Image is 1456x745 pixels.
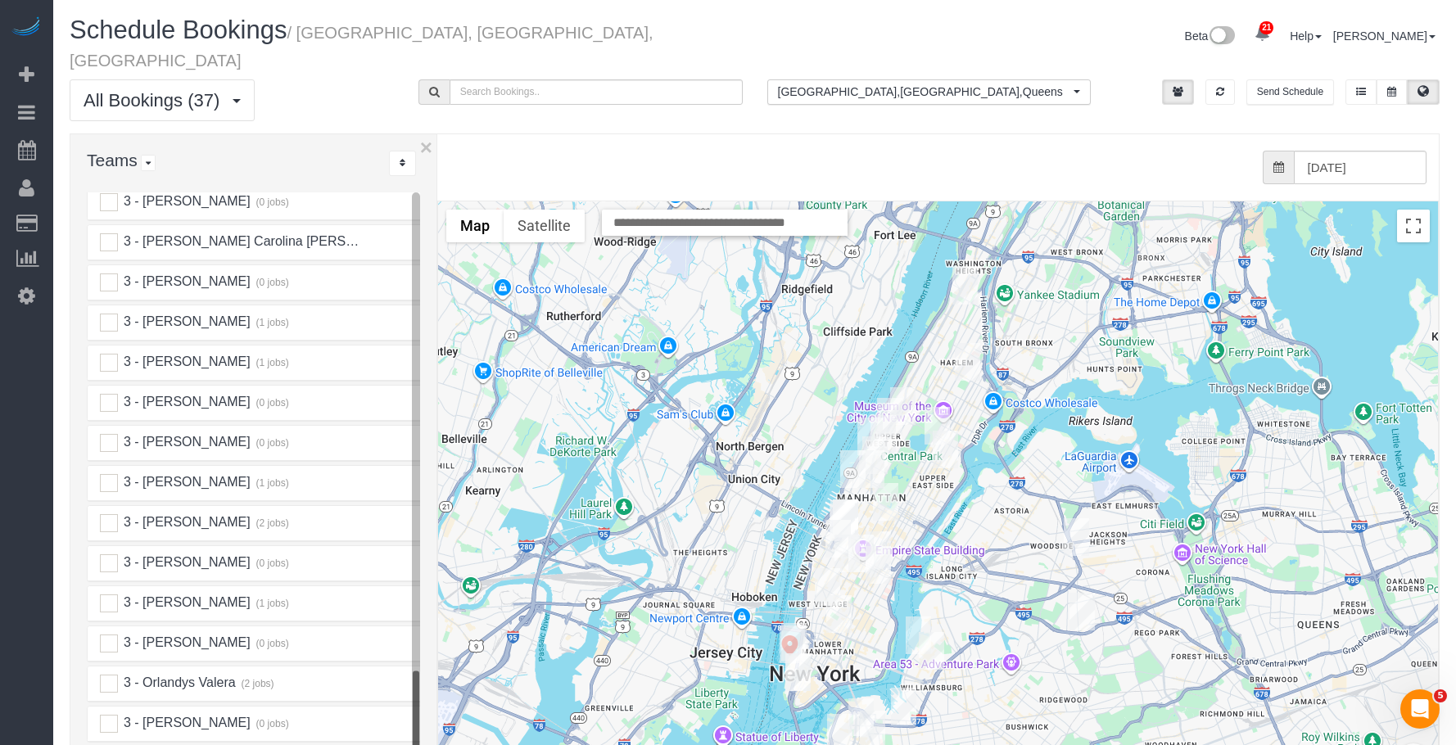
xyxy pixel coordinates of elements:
small: (0 jobs) [254,638,289,649]
div: 09/18/2025 1:00PM - Julia Bainbridge (Los Burritos Juarez - Owner) - 275 Park Ave, Apt. 4j, Brook... [891,688,916,725]
div: 09/18/2025 9:00AM - Paige Franzoi - 175 West 87th Street, Apt. 17b, New York, NY 10024 [877,398,902,436]
span: 3 - [PERSON_NAME] [121,555,250,569]
span: 3 - [PERSON_NAME] [121,395,250,409]
span: 3 - [PERSON_NAME] [121,274,250,288]
span: 3 - [PERSON_NAME] [121,595,250,609]
small: (2 jobs) [239,678,274,689]
span: 3 - [PERSON_NAME] [121,475,250,489]
small: (0 jobs) [254,437,289,449]
small: (1 jobs) [254,357,289,368]
div: 09/18/2025 9:00AM - Weston Litz - 145 West 79th Street, Apt.4b, New York, NY 10024 [870,415,896,453]
span: 3 - [PERSON_NAME] [121,515,250,529]
a: 21 [1246,16,1278,52]
small: / [GEOGRAPHIC_DATA], [GEOGRAPHIC_DATA], [GEOGRAPHIC_DATA] [70,24,653,70]
button: Toggle fullscreen view [1397,210,1430,242]
div: 09/18/2025 11:00AM - Max Loflin (Executive Chef at Thyme Bar) - 18 East 125th Street, Apt. 2, New... [955,343,980,381]
div: 09/18/2025 11:00AM - John Healey (Zoho) - 350 West 37th Street, Apt. 6d, New York, NY 10018 [830,503,855,541]
input: Date [1294,151,1427,184]
button: × [420,137,432,158]
span: 3 - [PERSON_NAME] [121,635,250,649]
div: 09/18/2025 9:00AM - Adriana Brown - 200 North End Avenue, Apt. 5j, New York, NY 10282 [780,625,805,663]
div: 09/18/2025 9:00AM - Yaneizy Castillo (Mortar Group) - 346 Metropolitan Ave, 2nd Floor, Brooklyn, ... [919,632,944,670]
div: 09/18/2025 8:00AM - Mary Curtis - 305 East 86th Street, Apt 21bw, New York, NY 10028 [933,431,958,468]
a: Help [1290,29,1322,43]
small: (1 jobs) [254,317,289,328]
div: 09/18/2025 4:00PM - Chase Tralka - 111 West 94th Street, Apt. 2f, New York, NY 10025 [890,387,916,425]
div: 09/18/2025 7:00PM - Elaine Pugsley (Mythology) - 324 Lafayette Street, 2nd Floor, New York, NY 10012 [826,595,852,633]
div: 09/18/2025 2:00PM - Heena Sharma - 445 West 153rd Street, Apt. 4c, New York, NY 10031 [952,267,978,305]
div: 09/18/2025 11:00AM - Theodore Mahlum - 247 East 28th Street, Apt. 11e, New York, NY 10016 [866,546,891,584]
div: 09/18/2025 11:00AM - Alex Fluker - 17 W 54th Street, Apt. 10c, New York, NY 10019 [873,483,898,521]
small: (0 jobs) [254,196,289,208]
span: 3 - [PERSON_NAME] [121,314,250,328]
small: (0 jobs) [254,558,289,569]
i: Sort Teams [400,158,405,168]
div: 09/18/2025 3:00PM - Maggie Hayes - 55 North 5th Street, Apt.314e, Brooklyn, NY 11249 [906,616,931,654]
div: 09/18/2025 9:00AM - Kathryn Lovell - 111 Lawrence Street, Apt. 36k, Brooklyn, NY 11201 [848,698,874,736]
span: [GEOGRAPHIC_DATA] , [GEOGRAPHIC_DATA] , Queens [778,84,1070,100]
span: 21 [1259,21,1273,34]
div: 09/18/2025 9:00AM - Omar Chavez - 300 West 30th Street Apt. 15a, New York, NY 10001 [825,520,851,558]
button: Show satellite imagery [504,210,585,242]
span: 3 - Orlandys Valera [121,675,235,689]
div: 09/18/2025 1:00PM - Taline Ohannian - 100 West 26th Street, Apt. Phd, New York, NY 10001 [834,535,860,572]
small: (1 jobs) [254,598,289,609]
a: Beta [1185,29,1236,43]
div: 09/18/2025 10:00AM - Arthur Coppola - 57-15 69th Lane Apt 3, Maspeth, NY 11378 [1069,593,1095,630]
button: Send Schedule [1246,79,1334,105]
div: 09/18/2025 8:30AM - Campbell Chambers - 1 Christopher Street, Apt. 11g, New York, NY 10014 [815,568,840,606]
div: 09/18/2025 4:00PM - Julia Psitos (Hello Alfred - NYC Office) - 61 Broadway, 33rd Floor, New York,... [785,653,811,691]
span: Schedule Bookings [70,16,287,44]
div: 09/18/2025 3:00PM - Steven Mungovan - 300 North End Avenue, Apt. 14l, New York, NY 10282 [781,623,807,661]
span: 3 - [PERSON_NAME] [121,194,250,208]
small: (0 jobs) [254,277,289,288]
span: Teams [87,151,138,169]
div: 09/18/2025 10:00AM - Marc Aaron Takagaki - 20 West 64th Street, Apt. 9l, New York, NY 10023 [859,450,884,488]
span: All Bookings (37) [84,90,228,111]
img: Automaid Logo [10,16,43,39]
div: 09/18/2025 9:00AM - Maid Sailors - 333 West 39th Street, Suite. 405, New York, NY 10018 [833,499,858,537]
img: New interface [1208,26,1235,47]
iframe: Intercom live chat [1400,689,1440,729]
a: [PERSON_NAME] [1333,29,1436,43]
div: 09/18/2025 12:00PM - Leah Carter - 252 West 76 Street, Apt 4ab, New York, NY 10023 [857,418,883,455]
small: (2 jobs) [254,517,289,529]
div: 09/18/2025 2:00PM - Amy Purshouse - 150 East 34th Street, Apt. 3104, New York, NY 10016 [866,531,891,569]
div: 09/18/2025 8:00AM - Inbar Gal - 104 West 70th Street, Apt 4c, New York, NY 10023 [862,436,888,474]
small: (1 jobs) [254,477,289,489]
ol: All Locations [767,79,1092,105]
span: 3 - [PERSON_NAME] [121,435,250,449]
button: [GEOGRAPHIC_DATA],[GEOGRAPHIC_DATA],Queens [767,79,1092,105]
div: 09/18/2025 11:00AM - Giancarlo Alberti - 3520 Leverich Street, Apt C245, Jackson Heights, NY 11372 [1064,518,1089,556]
div: 09/18/2025 2:00PM - Sara Walker-Santana - 1192 Park Ave, Apt. 9a, New York, NY 10128 [925,407,950,445]
div: Liberty Luxe [780,635,838,693]
div: ... [389,151,416,176]
div: 09/18/2025 12:00PM - Maid Sailors - 351 West 38th Street, Apt. 4b, New York, NY 10018 [830,500,856,538]
div: 09/18/2025 10:00AM - Hello Alfred (NYC) - 10 East 29th Street, Apt. 24g, New York, NY 10016 [848,535,874,572]
small: (0 jobs) [254,718,289,729]
span: 3 - [PERSON_NAME] [121,354,250,368]
input: Search Bookings.. [450,79,743,105]
button: All Bookings (37) [70,79,255,121]
button: Show street map [446,210,504,242]
div: 09/18/2025 9:00AM - Craig George (Sotheby's International Realty) - 555 West 59th Street, Apt.12e... [840,450,866,488]
small: (0 jobs) [254,397,289,409]
span: 3 - [PERSON_NAME] [121,716,250,729]
span: 5 [1434,689,1447,702]
span: 3 - [PERSON_NAME] Carolina [PERSON_NAME] [121,234,414,248]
